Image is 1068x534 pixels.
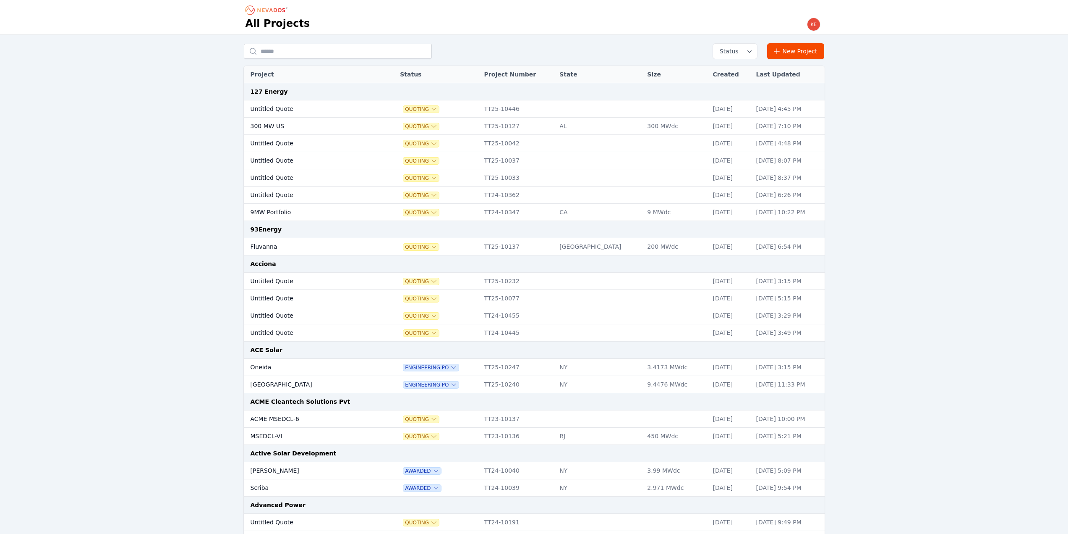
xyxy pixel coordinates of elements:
button: Quoting [403,313,439,319]
td: [DATE] 6:26 PM [752,187,825,204]
td: Fluvanna [244,238,375,255]
td: ACE Solar [244,342,825,359]
td: [DATE] [709,135,752,152]
span: Status [716,47,739,55]
td: TT24-10445 [480,324,556,342]
td: Untitled Quote [244,187,375,204]
button: Quoting [403,278,439,285]
td: TT25-10033 [480,169,556,187]
td: [DATE] 9:54 PM [752,479,825,497]
td: Active Solar Development [244,445,825,462]
td: [DATE] [709,514,752,531]
th: Project Number [480,66,556,83]
nav: Breadcrumb [245,3,290,17]
tr: Untitled QuoteQuotingTT25-10042[DATE][DATE] 4:48 PM [244,135,825,152]
td: TT25-10077 [480,290,556,307]
td: [DATE] [709,479,752,497]
td: [DATE] 5:15 PM [752,290,825,307]
button: Quoting [403,330,439,337]
td: [DATE] [709,204,752,221]
td: [DATE] 3:29 PM [752,307,825,324]
td: 200 MWdc [643,238,708,255]
td: [DATE] 5:09 PM [752,462,825,479]
td: [DATE] [709,238,752,255]
td: 2.971 MWdc [643,479,708,497]
th: Size [643,66,708,83]
td: TT23-10137 [480,410,556,428]
td: TT24-10040 [480,462,556,479]
button: Quoting [403,295,439,302]
button: Engineering PO [403,364,459,371]
td: Advanced Power [244,497,825,514]
td: 93Energy [244,221,825,238]
td: 9 MWdc [643,204,708,221]
button: Awarded [403,468,441,474]
td: TT25-10232 [480,273,556,290]
span: Quoting [403,106,439,113]
td: [DATE] 10:22 PM [752,204,825,221]
td: MSEDCL-VI [244,428,375,445]
td: 9MW Portfolio [244,204,375,221]
td: Untitled Quote [244,152,375,169]
td: 9.4476 MWdc [643,376,708,393]
td: [DATE] 5:21 PM [752,428,825,445]
td: Untitled Quote [244,169,375,187]
button: Quoting [403,209,439,216]
button: Quoting [403,140,439,147]
td: [DATE] 3:15 PM [752,359,825,376]
button: Quoting [403,158,439,164]
img: kevin.west@nevados.solar [807,18,820,31]
td: [DATE] 6:54 PM [752,238,825,255]
td: [DATE] [709,428,752,445]
td: [GEOGRAPHIC_DATA] [244,376,375,393]
td: [DATE] [709,100,752,118]
tr: Untitled QuoteQuotingTT25-10037[DATE][DATE] 8:07 PM [244,152,825,169]
tr: OneidaEngineering POTT25-10247NY3.4173 MWdc[DATE][DATE] 3:15 PM [244,359,825,376]
td: Acciona [244,255,825,273]
td: Oneida [244,359,375,376]
td: AL [555,118,643,135]
td: [DATE] [709,152,752,169]
td: TT24-10191 [480,514,556,531]
button: Quoting [403,192,439,199]
td: TT24-10362 [480,187,556,204]
td: 450 MWdc [643,428,708,445]
td: TT25-10247 [480,359,556,376]
td: ACME MSEDCL-6 [244,410,375,428]
td: TT23-10136 [480,428,556,445]
tr: 300 MW USQuotingTT25-10127AL300 MWdc[DATE][DATE] 7:10 PM [244,118,825,135]
td: Untitled Quote [244,135,375,152]
button: Quoting [403,433,439,440]
td: TT25-10037 [480,152,556,169]
td: [DATE] 11:33 PM [752,376,825,393]
td: 300 MW US [244,118,375,135]
span: Quoting [403,416,439,423]
td: [DATE] [709,187,752,204]
tr: 9MW PortfolioQuotingTT24-10347CA9 MWdc[DATE][DATE] 10:22 PM [244,204,825,221]
tr: ACME MSEDCL-6QuotingTT23-10137[DATE][DATE] 10:00 PM [244,410,825,428]
td: 3.99 MWdc [643,462,708,479]
button: Quoting [403,519,439,526]
td: ACME Cleantech Solutions Pvt [244,393,825,410]
th: Project [244,66,375,83]
h1: All Projects [245,17,310,30]
td: CA [555,204,643,221]
td: [DATE] [709,290,752,307]
td: Untitled Quote [244,100,375,118]
button: Status [713,44,757,59]
tr: Untitled QuoteQuotingTT24-10191[DATE][DATE] 9:49 PM [244,514,825,531]
td: NY [555,479,643,497]
tr: [PERSON_NAME]AwardedTT24-10040NY3.99 MWdc[DATE][DATE] 5:09 PM [244,462,825,479]
td: TT24-10039 [480,479,556,497]
td: Untitled Quote [244,514,375,531]
tr: Untitled QuoteQuotingTT25-10077[DATE][DATE] 5:15 PM [244,290,825,307]
th: State [555,66,643,83]
span: Awarded [403,485,441,492]
td: TT24-10455 [480,307,556,324]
